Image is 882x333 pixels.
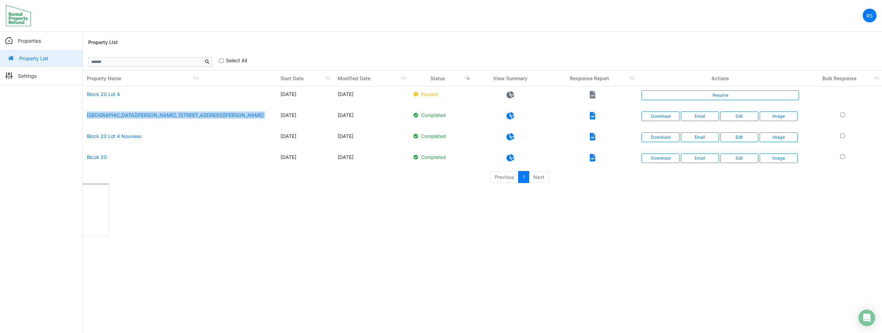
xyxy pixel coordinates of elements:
[642,153,679,163] a: Download
[6,4,33,26] img: spp logo
[863,9,876,22] a: RS
[18,72,37,79] p: Settings
[87,91,120,97] a: Block 20 Lot 4
[6,72,12,79] img: sidemenu_settings.png
[859,310,875,326] div: Open Intercom Messenger
[276,71,334,86] th: Start Date: activate to sort column ascending
[413,153,469,161] p: Completed
[637,71,803,86] th: Actions
[720,132,758,142] a: Edit
[334,107,409,128] td: [DATE]
[803,71,882,86] th: Bulk Response: activate to sort column ascending
[87,133,142,139] a: Block 20 Lot 4 Nouveau
[334,128,409,149] td: [DATE]
[413,111,469,119] p: Completed
[276,128,334,149] td: [DATE]
[681,111,719,121] button: Email
[87,154,107,160] a: Blcok 20
[88,57,203,67] input: Sizing example input
[642,132,679,142] a: Download
[409,71,473,86] th: Status: activate to sort column ascending
[642,90,799,100] a: Resume
[760,153,798,163] button: Image
[334,86,409,107] td: [DATE]
[518,171,529,183] a: 1
[83,71,276,86] th: Property Name: activate to sort column ascending
[6,37,12,44] img: sidemenu_properties.png
[760,132,798,142] button: Image
[413,90,469,98] p: Paused
[87,112,264,118] a: [GEOGRAPHIC_DATA][PERSON_NAME], [STREET_ADDRESS][PERSON_NAME]
[276,149,334,170] td: [DATE]
[548,71,637,86] th: Response Report: activate to sort column ascending
[720,111,758,121] a: Edit
[276,86,334,107] td: [DATE]
[18,37,41,44] p: Properties
[334,149,409,170] td: [DATE]
[642,111,679,121] a: Download
[720,153,758,163] a: Edit
[413,132,469,140] p: Completed
[226,57,247,64] label: Select All
[473,71,548,86] th: View Summary
[760,111,798,121] button: Image
[88,40,118,45] h6: Property List
[681,153,719,163] button: Email
[866,12,873,19] p: RS
[334,71,409,86] th: Modified Date: activate to sort column ascending
[276,107,334,128] td: [DATE]
[681,132,719,142] button: Email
